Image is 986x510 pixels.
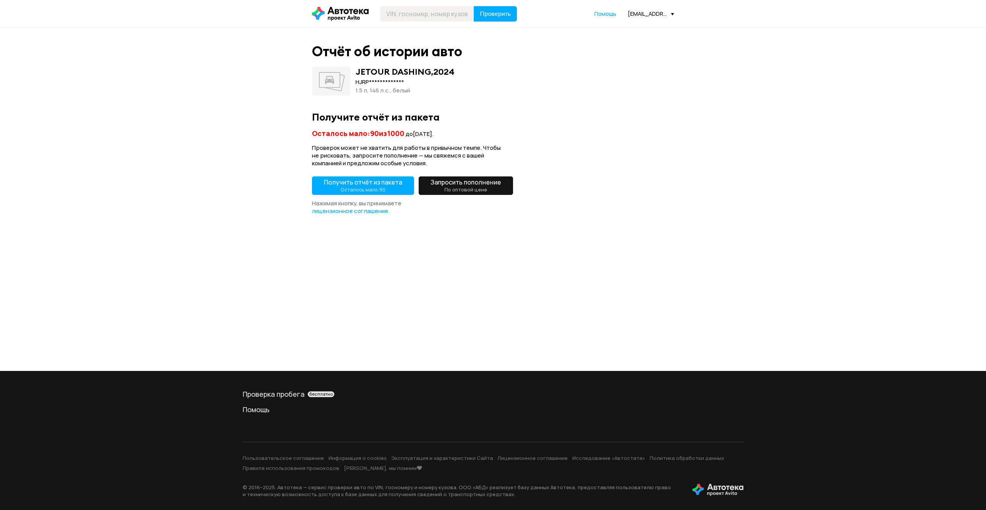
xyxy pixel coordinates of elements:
[498,455,568,461] a: Лицензионное соглашение
[340,186,386,193] small: Осталось мало: 90
[391,455,493,461] a: Эксплуатация и характеристики Сайта
[594,10,616,18] a: Помощь
[628,10,674,17] div: [EMAIL_ADDRESS][DOMAIN_NAME]
[312,144,515,167] div: Проверок может не хватить для работы в привычном темпе. Чтобы не рисковать, запросите пополнение ...
[419,176,513,195] button: Запросить пополнениеПо оптовой цене
[355,86,454,95] div: 1.5 л, 146 л.c., белый
[312,176,414,195] button: Получить отчёт из пакетаОсталось мало:90
[312,199,401,215] span: Нажимая кнопку, вы принимаете .
[312,207,388,215] a: лицензионное соглашение
[243,465,339,471] a: Правила использования промокодов
[324,178,402,193] span: Получить отчёт из пакета
[431,178,501,193] span: Запросить пополнение
[406,130,434,138] span: до [DATE] .
[480,11,511,17] span: Проверить
[380,6,474,22] input: VIN, госномер, номер кузова
[650,455,724,461] a: Политика обработки данных
[312,111,674,123] div: Получите отчёт из пакета
[312,129,404,138] span: Осталось мало: 90 из 1000
[444,186,487,193] small: По оптовой цене
[329,455,387,461] a: Информация о cookies
[594,10,616,17] span: Помощь
[312,43,462,60] div: Отчёт об истории авто
[572,455,645,461] a: Исследование «Автостата»
[344,465,422,471] a: [PERSON_NAME], мы помним
[309,391,333,397] span: бесплатно
[243,389,743,399] div: Проверка пробега
[243,484,680,498] p: © 2016– 2025 . Автотека — сервис проверки авто по VIN, госномеру и номеру кузова. ООО «АБД» реали...
[355,67,454,77] div: JETOUR DASHING , 2024
[243,389,743,399] a: Проверка пробегабесплатно
[243,455,324,461] a: Пользовательское соглашение
[474,6,517,22] button: Проверить
[243,405,743,414] a: Помощь
[693,484,743,496] img: tWS6KzJlK1XUpy65r7uaHVIs4JI6Dha8Nraz9T2hA03BhoCc4MtbvZCxBLwJIh+mQSIAkLBJpqMoKVdP8sONaFJLCz6I0+pu7...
